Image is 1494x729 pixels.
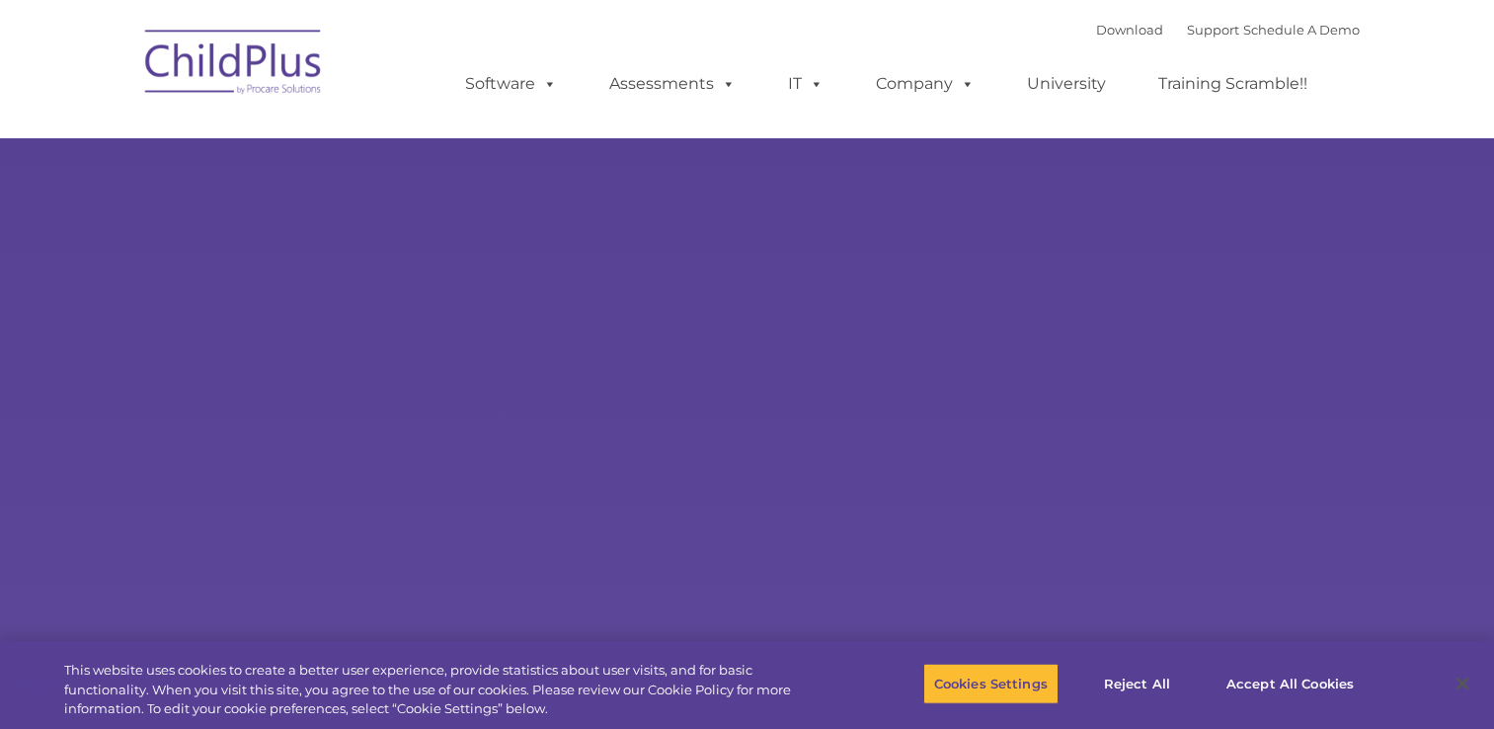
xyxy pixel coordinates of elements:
div: This website uses cookies to create a better user experience, provide statistics about user visit... [64,661,822,719]
a: Training Scramble!! [1139,64,1327,104]
a: University [1007,64,1126,104]
button: Close [1441,662,1484,705]
a: Assessments [590,64,755,104]
img: ChildPlus by Procare Solutions [135,16,333,115]
button: Reject All [1075,663,1199,704]
a: Download [1096,22,1163,38]
button: Accept All Cookies [1216,663,1365,704]
font: | [1096,22,1360,38]
a: Company [856,64,994,104]
a: Schedule A Demo [1243,22,1360,38]
a: Support [1187,22,1239,38]
a: IT [768,64,843,104]
a: Software [445,64,577,104]
button: Cookies Settings [923,663,1059,704]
